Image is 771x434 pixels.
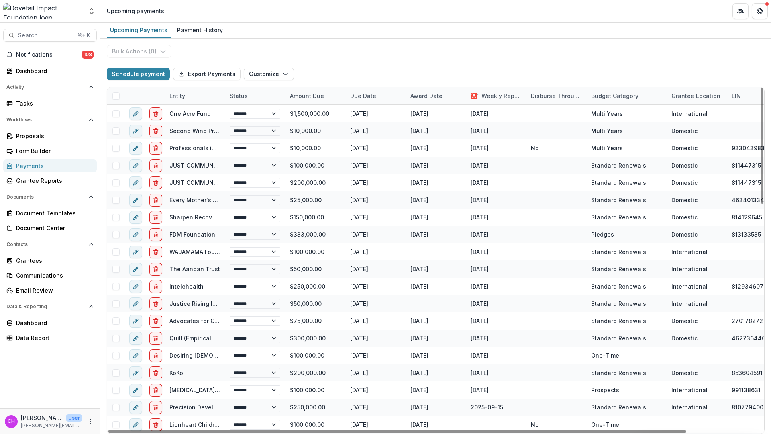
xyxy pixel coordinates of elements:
div: Domestic [671,213,698,221]
div: 811447315 [732,178,761,187]
div: No [531,144,539,152]
button: edit [129,332,142,345]
button: Open entity switcher [86,3,97,19]
div: Document Templates [16,209,90,217]
div: Entity [165,87,225,104]
div: [DATE] [410,334,428,342]
div: Grantee Reports [16,176,90,185]
button: edit [129,263,142,276]
span: 108 [82,51,94,59]
button: delete [149,315,162,328]
div: Standard Renewals [591,196,646,204]
span: Documents [6,194,86,200]
div: $10,000.00 [285,122,345,139]
div: [DATE] [345,174,406,191]
div: [DATE] [345,312,406,330]
button: delete [149,142,162,155]
div: $100,000.00 [285,416,345,433]
div: Payment History [174,24,226,36]
button: edit [129,280,142,293]
div: [DATE] [410,420,428,429]
div: [DATE] [471,109,489,118]
button: edit [129,418,142,431]
div: [DATE] [410,317,428,325]
div: $100,000.00 [285,157,345,174]
div: Tasks [16,99,90,108]
span: Workflows [6,117,86,123]
a: Intelehealth [169,283,204,290]
div: [DATE] [345,139,406,157]
div: ⌘ + K [75,31,92,40]
div: Multi Years [591,127,623,135]
div: [DATE] [345,330,406,347]
button: edit [129,194,142,207]
div: [DATE] [471,299,489,308]
div: [DATE] [410,127,428,135]
div: [DATE] [345,416,406,433]
div: Upcoming payments [107,7,164,15]
button: edit [129,349,142,362]
button: delete [149,228,162,241]
div: Grantee Location [667,92,725,100]
div: [DATE] [471,127,489,135]
a: Second Wind Programs, Inc (JH Outback) [169,127,285,134]
div: 🅰️1 Weekly Report Date [466,92,526,100]
div: $200,000.00 [285,364,345,381]
a: Sharpen Recovery [169,214,221,221]
div: [DATE] [345,364,406,381]
div: Disburse through UBS [526,87,586,104]
div: Due Date [345,87,406,104]
button: edit [129,159,142,172]
div: [DATE] [410,144,428,152]
a: Payment History [174,23,226,38]
div: Grantee Location [667,87,727,104]
a: Form Builder [3,144,97,158]
div: International [671,109,708,118]
div: [DATE] [410,196,428,204]
a: JUST COMMUNITY INC [169,179,235,186]
div: Standard Renewals [591,317,646,325]
div: Due Date [345,92,381,100]
div: [DATE] [410,161,428,170]
a: Proposals [3,129,97,143]
div: Upcoming Payments [107,24,171,36]
div: Prospects [591,386,619,394]
div: International [671,386,708,394]
div: Domestic [671,334,698,342]
div: [DATE] [410,403,428,411]
button: edit [129,246,142,258]
button: Bulk Actions (0) [107,45,171,58]
div: Courtney Eker Hardy [8,419,15,424]
button: delete [149,263,162,276]
div: [DATE] [471,178,489,187]
div: [DATE] [410,282,428,291]
div: [DATE] [471,334,489,342]
div: $100,000.00 [285,381,345,399]
button: edit [129,401,142,414]
button: delete [149,159,162,172]
div: Communications [16,271,90,280]
div: [DATE] [471,213,489,221]
div: [DATE] [410,386,428,394]
div: $50,000.00 [285,260,345,278]
div: Domestic [671,368,698,377]
div: [DATE] [410,213,428,221]
div: Status [225,87,285,104]
div: Standard Renewals [591,334,646,342]
div: Standard Renewals [591,178,646,187]
button: edit [129,315,142,328]
button: Schedule payment [107,68,170,80]
div: Domestic [671,161,698,170]
button: Search... [3,29,97,42]
div: $250,000.00 [285,399,345,416]
p: [PERSON_NAME] [PERSON_NAME] [21,414,63,422]
div: Email Review [16,286,90,295]
div: [DATE] [345,209,406,226]
div: [DATE] [345,105,406,122]
div: 🅰️1 Weekly Report Date [466,87,526,104]
div: Standard Renewals [591,403,646,411]
p: [PERSON_NAME][EMAIL_ADDRESS][DOMAIN_NAME] [21,422,82,429]
button: edit [129,142,142,155]
div: [DATE] [471,248,489,256]
div: $10,000.00 [285,139,345,157]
